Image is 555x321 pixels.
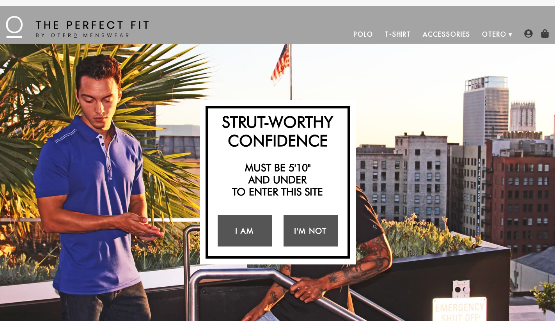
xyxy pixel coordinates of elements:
[212,112,344,150] h2: Strut-Worthy Confidence
[417,25,476,44] a: Accessories
[348,25,379,44] a: Polo
[284,215,338,247] a: I'm Not
[212,161,344,198] h2: Must be 5'10" and under to enter this site
[476,25,512,44] a: Otero
[218,215,272,247] a: I Am
[541,29,549,38] img: shopping-bag-icon.png
[379,25,417,44] a: T-Shirt
[524,29,533,38] img: user-account-icon.png
[6,16,149,38] img: The Perfect Fit - by Otero Menswear - Logo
